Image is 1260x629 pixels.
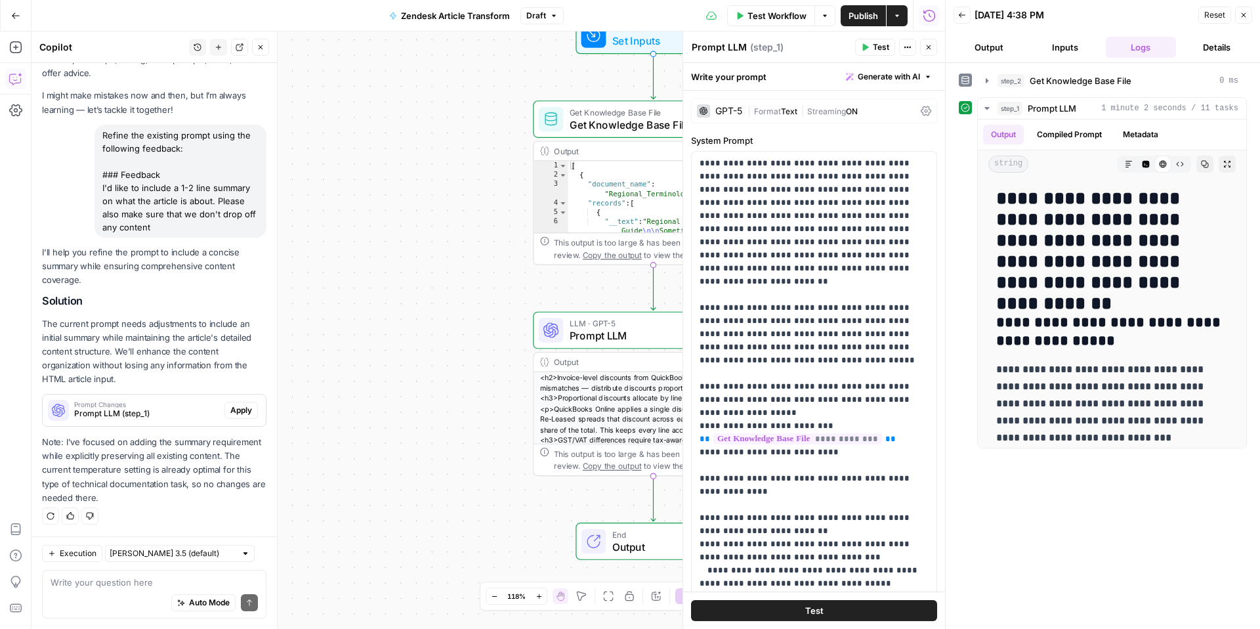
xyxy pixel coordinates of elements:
[683,63,945,90] div: Write your prompt
[841,5,886,26] button: Publish
[855,39,895,56] button: Test
[534,161,568,170] div: 1
[558,198,567,207] span: Toggle code folding, rows 4 through 8
[520,7,564,24] button: Draft
[983,125,1024,144] button: Output
[224,402,258,419] button: Apply
[74,408,219,420] span: Prompt LLM (step_1)
[554,236,766,261] div: This output is too large & has been abbreviated for review. to view the full content.
[978,70,1246,91] button: 0 ms
[401,9,510,22] span: Zendesk Article Transform
[554,145,730,158] div: Output
[612,539,718,555] span: Output
[1106,37,1177,58] button: Logs
[583,250,642,259] span: Copy the output
[747,104,754,117] span: |
[533,523,773,560] div: EndOutput
[534,180,568,198] div: 3
[651,265,656,311] g: Edge from step_2 to step_1
[849,9,878,22] span: Publish
[570,117,731,133] span: Get Knowledge Base File
[1115,125,1166,144] button: Metadata
[807,106,846,116] span: Streaming
[558,171,567,180] span: Toggle code folding, rows 2 through 9
[1198,7,1231,24] button: Reset
[533,100,773,265] div: Get Knowledge Base FileGet Knowledge Base FileStep 2Output[ { "document_name": "Regional_Terminol...
[841,68,937,85] button: Generate with AI
[781,106,797,116] span: Text
[846,106,858,116] span: ON
[110,547,236,560] input: Claude Sonnet 3.5 (default)
[554,356,730,368] div: Output
[750,41,784,54] span: ( step_1 )
[526,10,546,22] span: Draft
[558,161,567,170] span: Toggle code folding, rows 1 through 10
[583,462,642,471] span: Copy the output
[873,41,889,53] span: Test
[42,317,266,387] p: The current prompt needs adjustments to include an initial summary while maintaining the article'...
[997,74,1024,87] span: step_2
[754,106,781,116] span: Format
[570,106,731,118] span: Get Knowledge Base File
[570,317,732,330] span: LLM · GPT-5
[954,37,1024,58] button: Output
[988,156,1028,173] span: string
[715,106,742,116] div: GPT-5
[1204,9,1225,21] span: Reset
[554,447,766,472] div: This output is too large & has been abbreviated for review. to view the full content.
[978,119,1246,448] div: 1 minute 2 seconds / 11 tasks
[534,207,568,217] div: 5
[39,41,185,54] div: Copilot
[612,33,689,49] span: Set Inputs
[747,9,807,22] span: Test Workflow
[230,404,252,416] span: Apply
[1101,102,1238,114] span: 1 minute 2 seconds / 11 tasks
[42,53,266,80] p: I can explain steps, debug, write prompts, code, and offer advice.
[1029,125,1110,144] button: Compiled Prompt
[42,89,266,116] p: I might make mistakes now and then, but I’m always learning — let’s tackle it together!
[533,312,773,477] div: LLM · GPT-5Prompt LLMStep 1Output<h2>Invoice-level discounts from QuickBooks Online create line-i...
[1181,37,1252,58] button: Details
[171,594,236,611] button: Auto Mode
[651,476,656,521] g: Edge from step_1 to end
[612,528,718,540] span: End
[691,134,937,147] label: System Prompt
[692,41,747,54] textarea: Prompt LLM
[727,5,814,26] button: Test Workflow
[42,295,266,307] h2: Solution
[42,545,102,562] button: Execution
[60,548,96,559] span: Execution
[534,198,568,207] div: 4
[381,5,518,26] button: Zendesk Article Transform
[797,104,807,117] span: |
[42,435,266,505] p: Note: I've focused on adding the summary requirement while explicitly preserving all existing con...
[1028,102,1076,115] span: Prompt LLM
[1219,75,1238,87] span: 0 ms
[42,246,266,287] p: I'll help you refine the prompt to include a concise summary while ensuring comprehensive content...
[74,401,219,408] span: Prompt Changes
[558,207,567,217] span: Toggle code folding, rows 5 through 7
[1030,74,1131,87] span: Get Knowledge Base File
[691,600,937,621] button: Test
[805,604,824,617] span: Test
[1030,37,1101,58] button: Inputs
[533,17,773,54] div: WorkflowSet InputsInputs
[978,98,1246,119] button: 1 minute 2 seconds / 11 tasks
[858,71,920,83] span: Generate with AI
[507,591,526,601] span: 118%
[534,171,568,180] div: 2
[570,328,732,343] span: Prompt LLM
[651,54,656,99] g: Edge from start to step_2
[94,125,266,238] div: Refine the existing prompt using the following feedback: ### Feedback I'd like to include a 1-2 l...
[189,597,230,609] span: Auto Mode
[997,102,1022,115] span: step_1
